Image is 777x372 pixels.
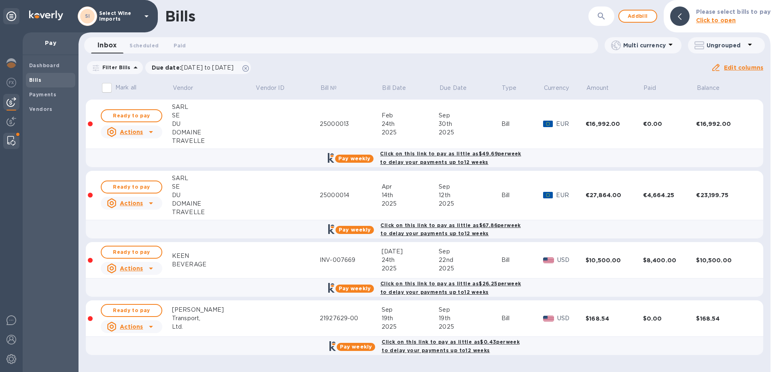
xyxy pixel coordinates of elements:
[439,191,501,200] div: 12th
[382,111,439,120] div: Feb
[696,17,736,23] b: Click to open
[321,84,337,92] p: Bill №
[181,64,234,71] span: [DATE] to [DATE]
[152,64,238,72] p: Due date :
[382,264,439,273] div: 2025
[439,323,501,331] div: 2025
[501,314,543,323] div: Bill
[172,183,255,191] div: SE
[382,120,439,128] div: 24th
[586,315,643,323] div: $168.54
[129,41,159,50] span: Scheduled
[380,151,521,165] b: Click on this link to pay as little as $49.69 per week to delay your payments up to 12 weeks
[172,200,255,208] div: DOMAINE
[439,183,501,191] div: Sep
[320,191,382,200] div: 25000014
[339,227,371,233] b: Pay weekly
[643,315,696,323] div: $0.00
[382,191,439,200] div: 14th
[101,246,162,259] button: Ready to pay
[172,260,255,269] div: BEVERAGE
[172,128,255,137] div: DOMAINE
[696,191,753,199] div: €23,199.75
[29,39,72,47] p: Pay
[382,128,439,137] div: 2025
[101,181,162,193] button: Ready to pay
[338,155,370,162] b: Pay weekly
[439,111,501,120] div: Sep
[439,306,501,314] div: Sep
[586,191,643,199] div: €27,864.00
[101,304,162,317] button: Ready to pay
[380,281,521,295] b: Click on this link to pay as little as $26.25 per week to delay your payments up to 12 weeks
[556,191,586,200] p: EUR
[586,84,620,92] span: Amount
[697,84,720,92] p: Balance
[99,11,140,22] p: Select Wine Imports
[108,111,155,121] span: Ready to pay
[382,200,439,208] div: 2025
[439,200,501,208] div: 2025
[3,8,19,24] div: Unpin categories
[643,84,667,92] span: Paid
[382,84,406,92] p: Bill Date
[101,109,162,122] button: Ready to pay
[120,129,143,135] u: Actions
[172,111,255,120] div: SE
[172,252,255,260] div: KEEN
[99,64,131,71] p: Filter Bills
[556,120,586,128] p: EUR
[172,314,255,323] div: Transport,
[172,323,255,331] div: Ltd.
[256,84,284,92] p: Vendor ID
[544,84,569,92] p: Currency
[439,264,501,273] div: 2025
[165,8,195,25] h1: Bills
[172,208,255,217] div: TRAVELLE
[172,137,255,145] div: TRAVELLE
[108,247,155,257] span: Ready to pay
[120,265,143,272] u: Actions
[439,84,477,92] span: Due Date
[172,174,255,183] div: SARL
[696,9,771,15] b: Please select bills to pay
[696,120,753,128] div: €16,992.00
[586,256,643,264] div: $10,500.00
[85,13,90,19] b: SI
[696,315,753,323] div: $168.54
[623,41,666,49] p: Multi currency
[172,103,255,111] div: SARL
[115,83,136,92] p: Mark all
[707,41,745,49] p: Ungrouped
[643,120,696,128] div: €0.00
[382,183,439,191] div: Apr
[382,306,439,314] div: Sep
[98,40,117,51] span: Inbox
[321,84,348,92] span: Bill №
[173,84,204,92] span: Vendor
[643,256,696,264] div: $8,400.00
[120,323,143,330] u: Actions
[557,314,586,323] p: USD
[382,256,439,264] div: 24th
[120,200,143,206] u: Actions
[502,84,527,92] span: Type
[108,306,155,315] span: Ready to pay
[320,256,382,264] div: INV-007669
[557,256,586,264] p: USD
[696,256,753,264] div: $10,500.00
[543,257,554,263] img: USD
[643,191,696,199] div: €4,664.25
[382,339,520,353] b: Click on this link to pay as little as $0.43 per week to delay your payments up to 12 weeks
[172,120,255,128] div: DU
[439,128,501,137] div: 2025
[340,344,372,350] b: Pay weekly
[543,316,554,321] img: USD
[256,84,295,92] span: Vendor ID
[643,84,656,92] p: Paid
[29,62,60,68] b: Dashboard
[439,84,467,92] p: Due Date
[439,247,501,256] div: Sep
[439,314,501,323] div: 19th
